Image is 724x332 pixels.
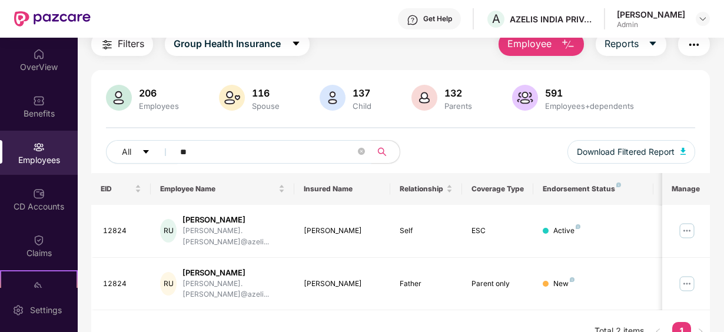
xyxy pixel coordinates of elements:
img: svg+xml;base64,PHN2ZyB4bWxucz0iaHR0cDovL3d3dy53My5vcmcvMjAwMC9zdmciIHdpZHRoPSI4IiBoZWlnaHQ9IjgiIH... [576,224,580,229]
img: svg+xml;base64,PHN2ZyB4bWxucz0iaHR0cDovL3d3dy53My5vcmcvMjAwMC9zdmciIHdpZHRoPSIyNCIgaGVpZ2h0PSIyNC... [100,38,114,52]
span: close-circle [358,148,365,155]
div: [PERSON_NAME].[PERSON_NAME]@azeli... [182,278,285,301]
div: 132 [442,87,474,99]
button: Allcaret-down [106,140,178,164]
span: EID [101,184,133,194]
span: Filters [118,36,144,51]
img: svg+xml;base64,PHN2ZyBpZD0iQ0RfQWNjb3VudHMiIGRhdGEtbmFtZT0iQ0QgQWNjb3VudHMiIHhtbG5zPSJodHRwOi8vd3... [33,188,45,200]
img: svg+xml;base64,PHN2ZyB4bWxucz0iaHR0cDovL3d3dy53My5vcmcvMjAwMC9zdmciIHhtbG5zOnhsaW5rPSJodHRwOi8vd3... [680,148,686,155]
div: Parents [442,101,474,111]
button: Employee [499,32,584,56]
span: caret-down [648,39,657,49]
span: Relationship [400,184,444,194]
img: manageButton [677,274,696,293]
div: [PERSON_NAME] [617,9,685,20]
th: Employee Name [151,173,294,205]
div: Active [553,225,580,237]
span: caret-down [142,148,150,157]
div: ESC [471,225,524,237]
div: Employees+dependents [543,101,636,111]
div: 116 [250,87,282,99]
div: 206 [137,87,181,99]
span: Download Filtered Report [577,145,675,158]
th: Relationship [390,173,462,205]
div: New [553,278,574,290]
button: Download Filtered Report [567,140,696,164]
div: 12824 [103,225,142,237]
div: 12824 [103,278,142,290]
img: svg+xml;base64,PHN2ZyBpZD0iRW1wbG95ZWVzIiB4bWxucz0iaHR0cDovL3d3dy53My5vcmcvMjAwMC9zdmciIHdpZHRoPS... [33,141,45,153]
img: svg+xml;base64,PHN2ZyBpZD0iSGVscC0zMngzMiIgeG1sbnM9Imh0dHA6Ly93d3cudzMub3JnLzIwMDAvc3ZnIiB3aWR0aD... [407,14,419,26]
img: svg+xml;base64,PHN2ZyB4bWxucz0iaHR0cDovL3d3dy53My5vcmcvMjAwMC9zdmciIHdpZHRoPSI4IiBoZWlnaHQ9IjgiIH... [616,182,621,187]
div: RU [160,219,177,243]
div: [PERSON_NAME] [182,267,285,278]
span: Reports [605,36,639,51]
span: All [122,145,131,158]
div: [PERSON_NAME] [182,214,285,225]
img: manageButton [677,221,696,240]
th: EID [91,173,151,205]
span: Employee Name [160,184,276,194]
img: svg+xml;base64,PHN2ZyBpZD0iRHJvcGRvd24tMzJ4MzIiIHhtbG5zPSJodHRwOi8vd3d3LnczLm9yZy8yMDAwL3N2ZyIgd2... [698,14,708,24]
span: Group Health Insurance [174,36,281,51]
img: svg+xml;base64,PHN2ZyB4bWxucz0iaHR0cDovL3d3dy53My5vcmcvMjAwMC9zdmciIHhtbG5zOnhsaW5rPSJodHRwOi8vd3... [320,85,346,111]
img: New Pazcare Logo [14,11,91,26]
div: [PERSON_NAME] [304,225,381,237]
div: Employees [137,101,181,111]
div: Self [400,225,453,237]
img: svg+xml;base64,PHN2ZyBpZD0iSG9tZSIgeG1sbnM9Imh0dHA6Ly93d3cudzMub3JnLzIwMDAvc3ZnIiB3aWR0aD0iMjAiIG... [33,48,45,60]
div: Endorsement Status [543,184,643,194]
button: Group Health Insurancecaret-down [165,32,310,56]
span: Employee [507,36,552,51]
th: Manage [662,173,710,205]
img: svg+xml;base64,PHN2ZyB4bWxucz0iaHR0cDovL3d3dy53My5vcmcvMjAwMC9zdmciIHdpZHRoPSIyNCIgaGVpZ2h0PSIyNC... [687,38,701,52]
button: search [371,140,400,164]
span: caret-down [291,39,301,49]
img: svg+xml;base64,PHN2ZyBpZD0iQmVuZWZpdHMiIHhtbG5zPSJodHRwOi8vd3d3LnczLm9yZy8yMDAwL3N2ZyIgd2lkdGg9Ij... [33,95,45,107]
th: Insured Name [294,173,390,205]
span: search [371,147,394,157]
img: svg+xml;base64,PHN2ZyBpZD0iQ2xhaW0iIHhtbG5zPSJodHRwOi8vd3d3LnczLm9yZy8yMDAwL3N2ZyIgd2lkdGg9IjIwIi... [33,234,45,246]
th: Coverage Type [462,173,534,205]
img: svg+xml;base64,PHN2ZyBpZD0iU2V0dGluZy0yMHgyMCIgeG1sbnM9Imh0dHA6Ly93d3cudzMub3JnLzIwMDAvc3ZnIiB3aW... [12,304,24,316]
div: [PERSON_NAME].[PERSON_NAME]@azeli... [182,225,285,248]
button: Filters [91,32,153,56]
div: RU [160,272,177,296]
div: Parent only [471,278,524,290]
div: 591 [543,87,636,99]
div: Spouse [250,101,282,111]
span: A [492,12,500,26]
div: Get Help [423,14,452,24]
img: svg+xml;base64,PHN2ZyB4bWxucz0iaHR0cDovL3d3dy53My5vcmcvMjAwMC9zdmciIHhtbG5zOnhsaW5rPSJodHRwOi8vd3... [219,85,245,111]
div: Settings [26,304,65,316]
div: Father [400,278,453,290]
img: svg+xml;base64,PHN2ZyB4bWxucz0iaHR0cDovL3d3dy53My5vcmcvMjAwMC9zdmciIHdpZHRoPSIyMSIgaGVpZ2h0PSIyMC... [33,281,45,293]
img: svg+xml;base64,PHN2ZyB4bWxucz0iaHR0cDovL3d3dy53My5vcmcvMjAwMC9zdmciIHhtbG5zOnhsaW5rPSJodHRwOi8vd3... [411,85,437,111]
img: svg+xml;base64,PHN2ZyB4bWxucz0iaHR0cDovL3d3dy53My5vcmcvMjAwMC9zdmciIHhtbG5zOnhsaW5rPSJodHRwOi8vd3... [106,85,132,111]
div: 137 [350,87,374,99]
div: [PERSON_NAME] [304,278,381,290]
span: close-circle [358,147,365,158]
div: AZELIS INDIA PRIVATE LIMITED [510,14,592,25]
img: svg+xml;base64,PHN2ZyB4bWxucz0iaHR0cDovL3d3dy53My5vcmcvMjAwMC9zdmciIHhtbG5zOnhsaW5rPSJodHRwOi8vd3... [561,38,575,52]
div: Admin [617,20,685,29]
img: svg+xml;base64,PHN2ZyB4bWxucz0iaHR0cDovL3d3dy53My5vcmcvMjAwMC9zdmciIHhtbG5zOnhsaW5rPSJodHRwOi8vd3... [512,85,538,111]
img: svg+xml;base64,PHN2ZyB4bWxucz0iaHR0cDovL3d3dy53My5vcmcvMjAwMC9zdmciIHdpZHRoPSI4IiBoZWlnaHQ9IjgiIH... [570,277,574,282]
button: Reportscaret-down [596,32,666,56]
div: Child [350,101,374,111]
